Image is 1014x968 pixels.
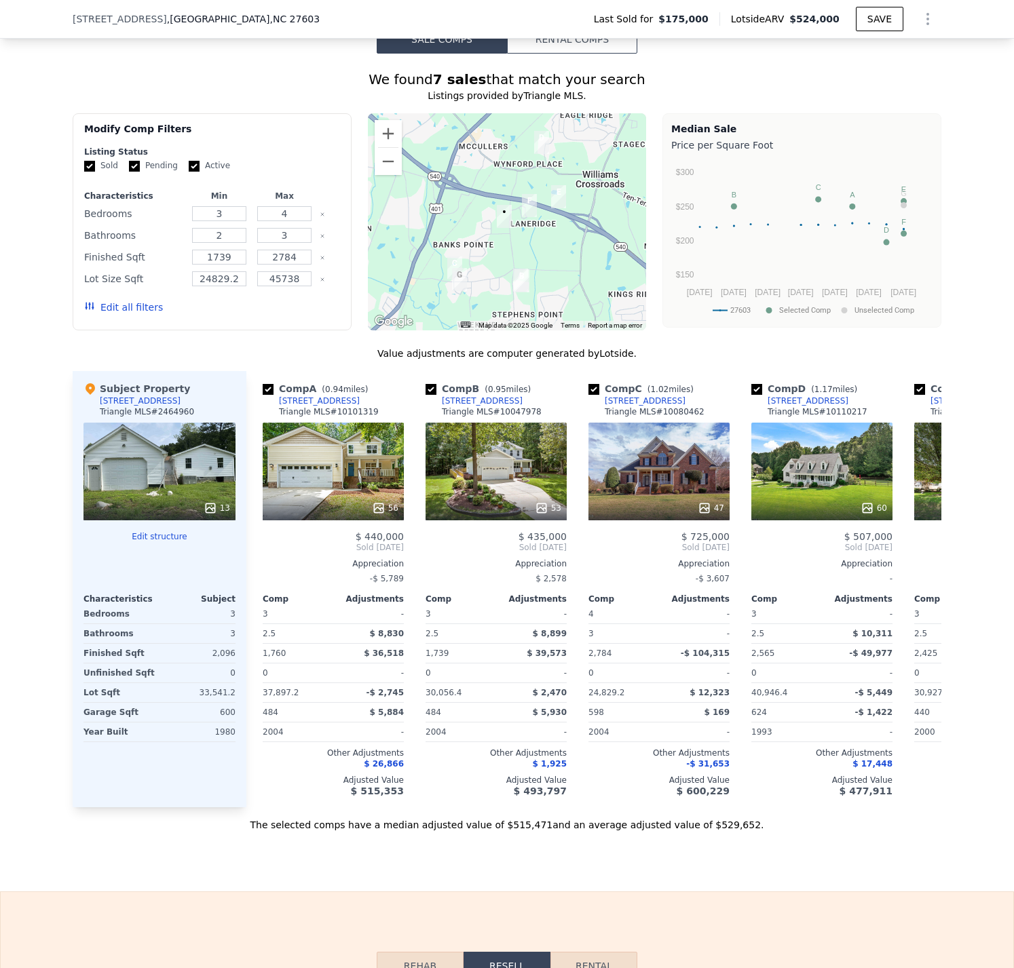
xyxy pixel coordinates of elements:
button: Rental Comps [507,25,637,54]
div: Appreciation [588,558,730,569]
span: 2,565 [751,648,774,658]
button: Clear [320,277,325,282]
div: Other Adjustments [588,748,730,758]
span: $ 8,830 [370,629,404,638]
div: 2.5 [751,624,819,643]
div: Comp [263,594,333,604]
div: Appreciation [751,558,893,569]
span: 40,946.4 [751,688,787,697]
div: Subject Property [83,382,190,395]
div: 53 [535,501,561,515]
div: Other Adjustments [426,748,567,758]
span: 3 [263,609,268,619]
label: Pending [129,160,178,172]
text: $200 [676,236,694,246]
span: Map data ©2025 Google [478,322,552,329]
span: 0 [751,668,757,678]
div: [STREET_ADDRESS] [442,395,523,406]
div: 2.5 [263,624,331,643]
div: Comp [751,594,822,604]
text: A [850,191,855,199]
svg: A chart. [671,155,933,324]
a: [STREET_ADDRESS] [751,395,848,406]
div: - [751,569,893,588]
span: 0 [914,668,920,678]
span: Lotside ARV [731,12,789,26]
text: D [884,226,889,234]
div: Adjusted Value [588,775,730,786]
div: 2004 [588,722,656,741]
span: , [GEOGRAPHIC_DATA] [167,12,320,26]
div: Modify Comp Filters [84,122,340,147]
div: Bedrooms [83,604,157,623]
div: Garage Sqft [83,703,157,722]
label: Sold [84,160,118,172]
button: Keyboard shortcuts [461,322,470,328]
span: $ 2,470 [533,688,567,697]
span: $ 600,229 [677,786,730,796]
span: $ 39,573 [527,648,567,658]
input: Sold [84,161,95,172]
span: -$ 104,315 [681,648,730,658]
button: Edit structure [83,531,236,542]
span: $ 5,930 [533,708,567,717]
div: Subject [159,594,236,604]
text: [DATE] [721,288,747,297]
div: Comp C [588,382,699,395]
div: 3 [162,624,236,643]
text: [DATE] [822,288,848,297]
div: Finished Sqft [84,248,184,267]
span: ( miles) [806,385,863,394]
input: Active [189,161,200,172]
span: 484 [263,708,278,717]
div: 3320 Highgate Rd [452,268,467,291]
span: $ 8,899 [533,629,567,638]
div: 600 [162,703,236,722]
span: $ 17,448 [852,759,893,769]
div: Adjustments [822,594,893,604]
text: G [901,189,907,197]
span: 1,760 [263,648,286,658]
div: 1100 Sky Point Ct [534,131,549,154]
text: E [901,185,906,193]
a: Report a map error [588,322,642,329]
span: $ 10,311 [852,629,893,638]
div: 1980 [162,722,236,741]
div: 2,096 [162,644,236,663]
div: Listing Status [84,147,340,157]
div: - [662,624,730,643]
div: Min [189,191,249,201]
div: 2713 Rustic Brick Rd [514,269,529,292]
span: -$ 31,653 [686,759,730,769]
text: $150 [676,270,694,279]
div: [STREET_ADDRESS] [931,395,1011,406]
button: Zoom out [375,148,402,175]
span: Sold [DATE] [426,542,567,553]
span: 37,897.2 [263,688,299,697]
div: 2.5 [914,624,982,643]
text: B [732,191,736,199]
div: Lot Size Sqft [84,269,184,288]
span: ( miles) [642,385,699,394]
div: Triangle MLS # 10080462 [605,406,705,417]
text: Unselected Comp [855,306,914,315]
text: [DATE] [788,288,814,297]
span: -$ 5,789 [370,574,404,583]
div: 1413 Northview Ct [497,205,512,228]
img: Google [371,313,416,330]
span: $ 477,911 [840,786,893,796]
div: 2721 Rustic Brick Rd [513,269,528,292]
span: 440 [914,708,930,717]
div: [STREET_ADDRESS] [605,395,686,406]
div: - [825,663,893,682]
span: 24,829.2 [588,688,624,697]
span: $ 435,000 [519,531,567,542]
div: Median Sale [671,122,933,136]
div: Characteristics [83,594,159,604]
div: Bathrooms [84,226,184,245]
span: -$ 49,977 [849,648,893,658]
div: Comp [426,594,496,604]
div: 9041 Chelsea Dr [447,256,462,279]
strong: 7 sales [433,71,487,88]
div: 33,541.2 [162,683,236,702]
